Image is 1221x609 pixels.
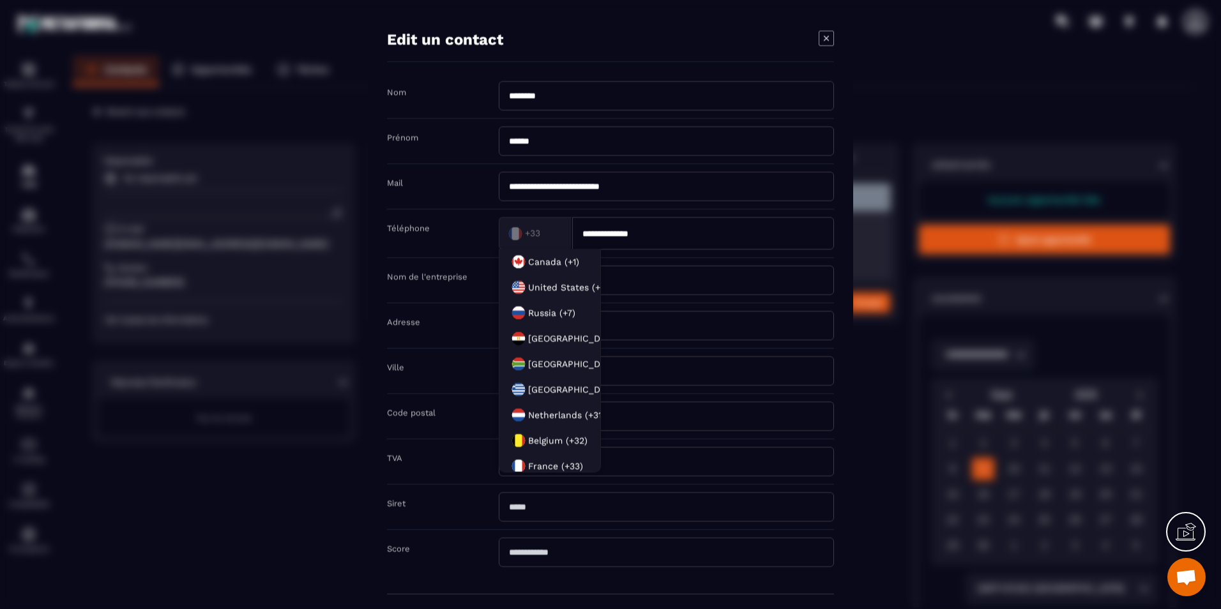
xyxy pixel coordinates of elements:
[387,87,406,97] label: Nom
[387,272,467,282] label: Nom de l'entreprise
[387,544,410,553] label: Score
[387,453,402,463] label: TVA
[387,363,404,372] label: Ville
[387,178,403,188] label: Mail
[506,223,559,243] input: Search for option
[387,317,420,327] label: Adresse
[499,217,572,250] div: Search for option
[387,133,418,142] label: Prénom
[387,408,436,417] label: Code postal
[387,499,406,508] label: Siret
[387,223,430,233] label: Téléphone
[1167,558,1206,596] div: Ouvrir le chat
[387,31,503,49] h4: Edit un contact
